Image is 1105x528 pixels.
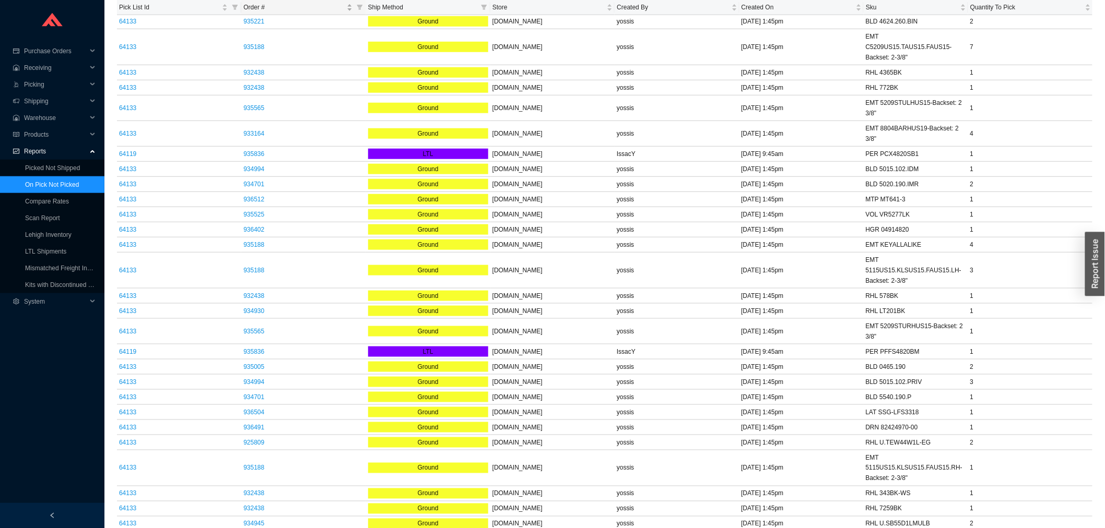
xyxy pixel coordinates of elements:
td: [DOMAIN_NAME] [490,80,615,95]
td: RHL 4365BK [864,65,968,80]
td: [DOMAIN_NAME] [490,420,615,435]
td: [DATE] 1:45pm [739,435,863,450]
a: 935565 [243,328,264,335]
span: filter [357,4,363,10]
span: Store [492,2,605,13]
td: IssacY [615,147,739,162]
td: [DOMAIN_NAME] [490,375,615,390]
td: 1 [968,304,1092,319]
td: [DATE] 1:45pm [739,319,863,344]
td: EMT 5115US15.KLSUS15.FAUS15.LH-Backset: 2-3/8" [864,253,968,289]
span: credit-card [13,48,20,54]
div: Ground [368,392,488,402]
td: 1 [968,450,1092,486]
a: 936402 [243,226,264,233]
a: 64133 [119,409,136,416]
td: [DOMAIN_NAME] [490,501,615,517]
td: 2 [968,177,1092,192]
a: Lehigh Inventory [25,231,72,238]
td: [DATE] 1:45pm [739,192,863,207]
span: left [49,512,55,519]
a: Compare Rates [25,198,69,205]
td: [DATE] 1:45pm [739,14,863,29]
div: Ground [368,128,488,139]
a: 934994 [243,165,264,173]
a: 932438 [243,69,264,76]
a: 935005 [243,363,264,370]
a: 64133 [119,490,136,497]
a: 936504 [243,409,264,416]
div: Ground [368,265,488,275]
td: yossis [615,207,739,222]
a: 935836 [243,150,264,158]
td: BLD 5015.102.IDM [864,162,968,177]
a: 64133 [119,43,136,51]
a: 934701 [243,393,264,401]
td: 1 [968,192,1092,207]
td: 1 [968,289,1092,304]
div: Ground [368,362,488,372]
span: Picking [24,76,87,93]
a: 64133 [119,267,136,274]
div: Ground [368,194,488,205]
td: yossis [615,486,739,501]
td: [DOMAIN_NAME] [490,289,615,304]
td: [DOMAIN_NAME] [490,177,615,192]
td: [DATE] 1:45pm [739,501,863,517]
span: Warehouse [24,110,87,126]
div: Ground [368,437,488,448]
div: Ground [368,422,488,433]
td: 1 [968,405,1092,420]
div: Ground [368,209,488,220]
td: [DATE] 1:45pm [739,95,863,121]
td: [DOMAIN_NAME] [490,435,615,450]
td: [DOMAIN_NAME] [490,319,615,344]
div: Ground [368,503,488,514]
td: [DATE] 1:45pm [739,80,863,95]
td: [DATE] 1:45pm [739,29,863,65]
a: 936512 [243,196,264,203]
td: BLD 0465.190 [864,359,968,375]
td: yossis [615,253,739,289]
a: 64133 [119,520,136,527]
td: yossis [615,420,739,435]
td: 3 [968,253,1092,289]
a: 935836 [243,348,264,355]
td: yossis [615,375,739,390]
td: [DOMAIN_NAME] [490,237,615,253]
td: yossis [615,29,739,65]
td: 1 [968,420,1092,435]
div: Ground [368,488,488,499]
td: BLD 4624.260.BIN [864,14,968,29]
a: 932438 [243,84,264,91]
td: [DOMAIN_NAME] [490,162,615,177]
div: Ground [368,463,488,473]
td: yossis [615,14,739,29]
span: Products [24,126,87,143]
a: 64133 [119,464,136,472]
td: 3 [968,375,1092,390]
td: [DOMAIN_NAME] [490,450,615,486]
td: [DOMAIN_NAME] [490,192,615,207]
td: yossis [615,359,739,375]
td: DRN 82424970-00 [864,420,968,435]
a: 64133 [119,292,136,299]
a: 64133 [119,18,136,25]
a: 932438 [243,505,264,512]
span: filter [481,4,487,10]
span: Shipping [24,93,87,110]
div: Ground [368,179,488,189]
td: VOL VR5277LK [864,207,968,222]
td: [DOMAIN_NAME] [490,65,615,80]
a: 935525 [243,211,264,218]
td: yossis [615,289,739,304]
td: EMT KEYALLALIKE [864,237,968,253]
a: 936491 [243,424,264,431]
a: 64133 [119,196,136,203]
td: [DATE] 1:45pm [739,359,863,375]
div: Ground [368,326,488,337]
td: [DATE] 1:45pm [739,121,863,147]
td: 1 [968,95,1092,121]
td: RHL LT201BK [864,304,968,319]
td: [DOMAIN_NAME] [490,222,615,237]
